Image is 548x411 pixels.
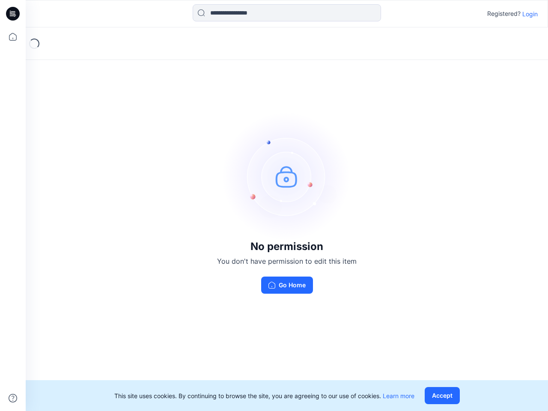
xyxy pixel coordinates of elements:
[487,9,521,19] p: Registered?
[217,256,357,266] p: You don't have permission to edit this item
[425,387,460,404] button: Accept
[114,391,414,400] p: This site uses cookies. By continuing to browse the site, you are agreeing to our use of cookies.
[261,277,313,294] button: Go Home
[217,241,357,253] h3: No permission
[383,392,414,399] a: Learn more
[223,112,351,241] img: no-perm.svg
[522,9,538,18] p: Login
